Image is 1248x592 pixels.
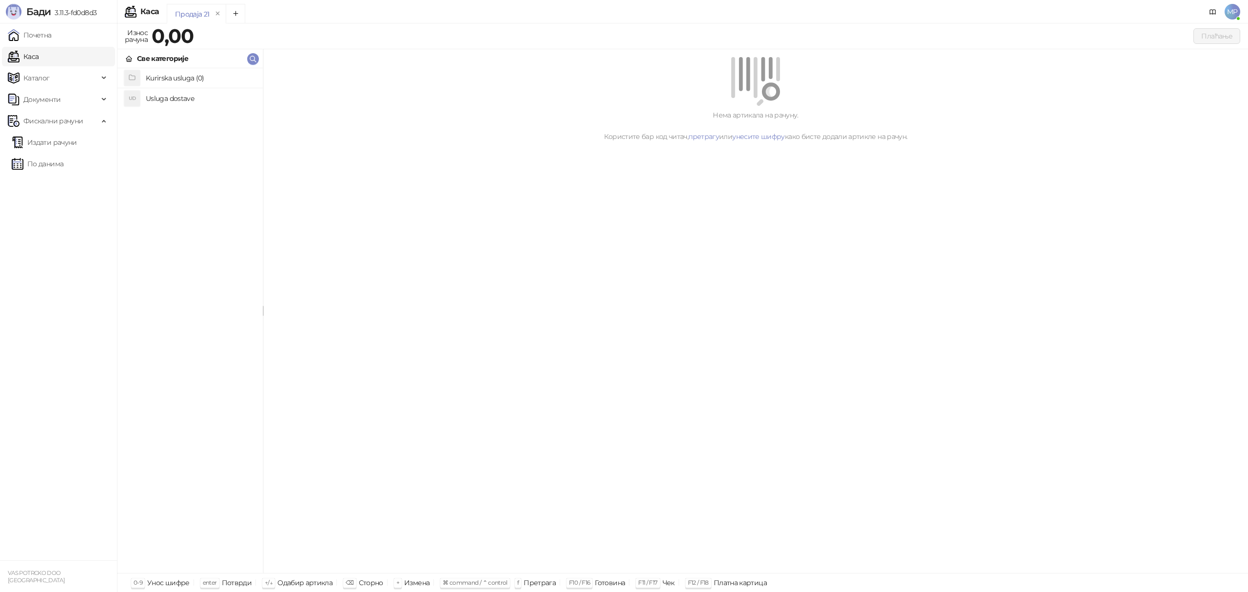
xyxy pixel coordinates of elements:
span: Фискални рачуни [23,111,83,131]
span: F12 / F18 [688,579,709,586]
div: Претрага [524,576,556,589]
span: F10 / F16 [569,579,590,586]
div: Потврди [222,576,252,589]
a: унесите шифру [732,132,785,141]
span: MP [1225,4,1240,20]
span: enter [203,579,217,586]
div: grid [117,68,263,573]
span: + [396,579,399,586]
div: Све категорије [137,53,188,64]
strong: 0,00 [152,24,194,48]
div: Чек [663,576,675,589]
span: F11 / F17 [638,579,657,586]
div: Нема артикала на рачуну. Користите бар код читач, или како бисте додали артикле на рачун. [275,110,1236,142]
span: 3.11.3-fd0d8d3 [51,8,97,17]
button: remove [212,10,224,18]
div: Одабир артикла [277,576,332,589]
div: Унос шифре [147,576,190,589]
span: 0-9 [134,579,142,586]
a: По данима [12,154,63,174]
a: Документација [1205,4,1221,20]
button: Плаћање [1193,28,1240,44]
span: Каталог [23,68,50,88]
div: Износ рачуна [123,26,150,46]
span: f [517,579,519,586]
h4: Usluga dostave [146,91,255,106]
div: Каса [140,8,159,16]
div: Платна картица [714,576,767,589]
small: VAS POTRCKO DOO [GEOGRAPHIC_DATA] [8,570,65,584]
div: UD [124,91,140,106]
div: Измена [404,576,429,589]
img: Logo [6,4,21,20]
a: Каса [8,47,39,66]
span: Документи [23,90,60,109]
span: ⌫ [346,579,353,586]
div: Готовина [595,576,625,589]
span: ↑/↓ [265,579,273,586]
a: претрагу [688,132,719,141]
div: Продаја 21 [175,9,210,20]
div: Сторно [359,576,383,589]
span: Бади [26,6,51,18]
span: ⌘ command / ⌃ control [443,579,507,586]
h4: Kurirska usluga (0) [146,70,255,86]
a: Почетна [8,25,52,45]
button: Add tab [226,4,245,23]
a: Издати рачуни [12,133,77,152]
